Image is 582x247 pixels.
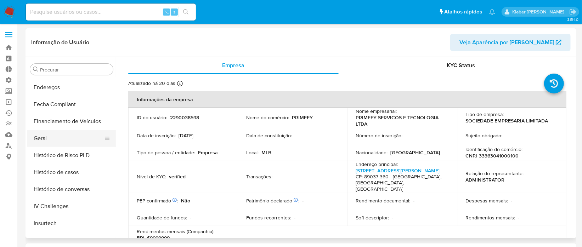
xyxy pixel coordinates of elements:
[246,114,289,121] p: Nome do comércio :
[294,214,295,221] p: -
[190,214,191,221] p: -
[392,214,394,221] p: -
[465,170,524,177] p: Relação do representante :
[444,8,482,16] span: Atalhos rápidos
[128,80,175,87] p: Atualizado há 20 dias
[246,132,292,139] p: Data de constituição :
[292,114,313,121] p: PRIMEFY
[137,149,195,156] p: Tipo de pessoa / entidade :
[128,91,566,108] th: Informações da empresa
[246,149,259,156] p: Local :
[261,149,271,156] p: MLB
[137,235,170,241] p: BRL $9999999
[356,167,440,174] a: [STREET_ADDRESS][PERSON_NAME]
[27,181,116,198] button: Histórico de conversas
[33,67,39,72] button: Procurar
[356,214,389,221] p: Soft descriptor :
[459,34,554,51] span: Veja Aparência por [PERSON_NAME]
[447,61,475,69] span: KYC Status
[406,132,407,139] p: -
[391,149,440,156] p: [GEOGRAPHIC_DATA]
[170,114,199,121] p: 2290038598
[465,177,504,183] p: ADMINISTRATOR
[356,114,446,127] p: PRIMEFY SERVICOS E TECNOLOGIA LTDA
[169,173,186,180] p: verified
[505,132,507,139] p: -
[356,108,397,114] p: Nome empresarial :
[450,34,571,51] button: Veja Aparência por [PERSON_NAME]
[512,8,567,15] p: kleber.bueno@mercadolivre.com
[27,113,116,130] button: Financiamento de Veículos
[356,132,403,139] p: Número de inscrição :
[569,8,577,16] a: Sair
[275,173,277,180] p: -
[465,132,502,139] p: Sujeito obrigado :
[246,197,299,204] p: Patrimônio declarado :
[137,214,187,221] p: Quantidade de fundos :
[465,153,519,159] p: CNPJ 33363041000100
[511,197,512,204] p: -
[465,146,522,153] p: Identificação do comércio :
[137,114,167,121] p: ID do usuário :
[27,164,116,181] button: Histórico de casos
[356,161,398,167] p: Endereço principal :
[27,130,110,147] button: Geral
[137,132,176,139] p: Data de inscrição :
[465,214,515,221] p: Rendimentos mensais :
[27,147,116,164] button: Histórico de Risco PLD
[246,173,272,180] p: Transações :
[31,39,89,46] h1: Informação do Usuário
[27,79,116,96] button: Endereços
[356,197,411,204] p: Rendimento documental :
[246,214,291,221] p: Fundos recorrentes :
[137,173,166,180] p: Nível de KYC :
[164,8,169,15] span: ⌥
[181,197,190,204] p: Não
[137,228,214,235] p: Rendimentos mensais (Companhia) :
[198,149,218,156] p: Empresa
[179,7,193,17] button: search-icon
[302,197,304,204] p: -
[137,197,178,204] p: PEP confirmado :
[295,132,296,139] p: -
[356,149,388,156] p: Nacionalidade :
[356,174,446,193] h4: CP: 89037-360 - [GEOGRAPHIC_DATA], [GEOGRAPHIC_DATA], [GEOGRAPHIC_DATA]
[27,198,116,215] button: IV Challenges
[40,67,110,73] input: Procurar
[26,7,196,17] input: Pesquise usuários ou casos...
[465,117,548,124] p: SOCIEDADE EMPRESARIA LIMITADA
[222,61,245,69] span: Empresa
[489,9,495,15] a: Notificações
[27,215,116,232] button: Insurtech
[518,214,519,221] p: -
[179,132,193,139] p: [DATE]
[465,197,508,204] p: Despesas mensais :
[27,96,116,113] button: Fecha Compliant
[465,111,504,117] p: Tipo de empresa :
[173,8,175,15] span: s
[413,197,415,204] p: -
